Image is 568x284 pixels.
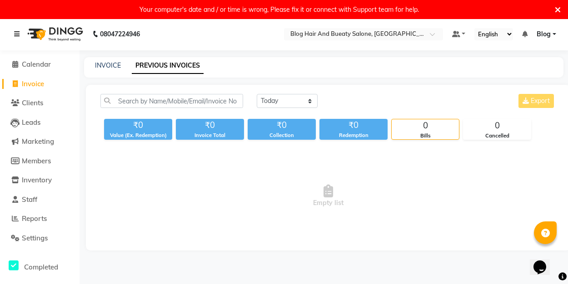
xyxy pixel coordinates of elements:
a: Calendar [2,59,77,70]
a: Inventory [2,175,77,186]
div: ₹0 [248,119,316,132]
a: PREVIOUS INVOICES [132,58,204,74]
a: Settings [2,233,77,244]
div: Invoice Total [176,132,244,139]
span: Clients [22,98,43,107]
span: Settings [22,234,48,242]
span: Leads [22,118,40,127]
span: Invoice [22,79,44,88]
div: ₹0 [176,119,244,132]
a: Marketing [2,137,77,147]
iframe: chat widget [530,248,559,275]
span: Empty list [100,151,556,241]
b: 08047224946 [100,21,140,47]
div: Bills [392,132,459,140]
a: Leads [2,118,77,128]
span: Reports [22,214,47,223]
div: ₹0 [104,119,172,132]
div: 0 [463,119,531,132]
a: Clients [2,98,77,108]
div: Collection [248,132,316,139]
a: Reports [2,214,77,224]
span: Calendar [22,60,51,69]
input: Search by Name/Mobile/Email/Invoice No [100,94,243,108]
a: Members [2,156,77,166]
div: Your computer's date and / or time is wrong, Please fix it or connect with Support team for help. [140,4,419,15]
div: Cancelled [463,132,531,140]
div: Value (Ex. Redemption) [104,132,172,139]
a: INVOICE [95,61,121,69]
div: ₹0 [319,119,388,132]
img: logo [23,21,85,47]
a: Invoice [2,79,77,89]
span: Members [22,157,51,165]
div: Redemption [319,132,388,139]
span: Staff [22,195,37,204]
span: Completed [24,263,58,271]
div: 0 [392,119,459,132]
span: Marketing [22,137,54,146]
a: Staff [2,195,77,205]
span: Blog [537,29,551,39]
span: Inventory [22,176,52,184]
